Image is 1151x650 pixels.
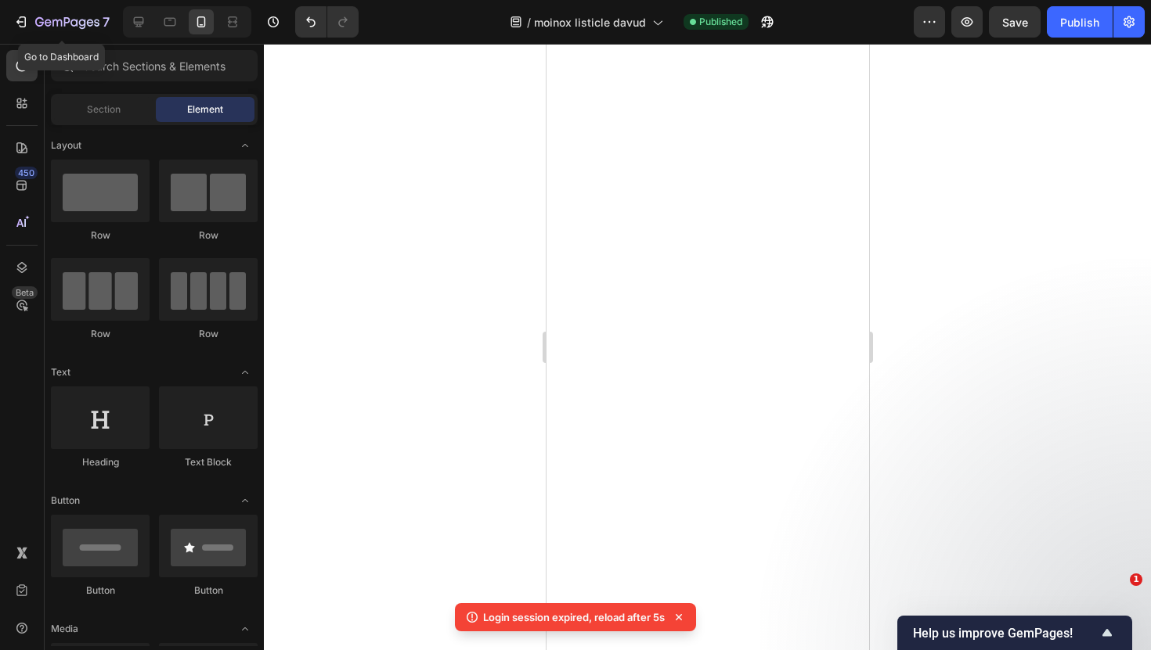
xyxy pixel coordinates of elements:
[913,626,1098,641] span: Help us improve GemPages!
[6,6,117,38] button: 7
[913,623,1117,642] button: Show survey - Help us improve GemPages!
[87,102,121,117] span: Section
[1098,597,1135,634] iframe: Intercom live chat
[159,327,258,341] div: Row
[159,228,258,242] div: Row
[233,488,258,513] span: Toggle open
[534,14,646,31] span: moinox listicle davud
[159,455,258,469] div: Text Block
[547,44,869,650] iframe: Design area
[1047,6,1113,38] button: Publish
[295,6,359,38] div: Undo/Redo
[51,455,150,469] div: Heading
[51,494,80,508] span: Button
[51,327,150,341] div: Row
[233,360,258,385] span: Toggle open
[51,584,150,598] div: Button
[51,50,258,81] input: Search Sections & Elements
[1060,14,1099,31] div: Publish
[51,138,81,153] span: Layout
[51,622,78,636] span: Media
[483,609,665,625] p: Login session expired, reload after 5s
[527,14,531,31] span: /
[989,6,1041,38] button: Save
[1130,573,1142,586] span: 1
[51,365,70,379] span: Text
[51,228,150,242] div: Row
[233,616,258,641] span: Toggle open
[103,13,110,31] p: 7
[159,584,258,598] div: Button
[699,15,742,29] span: Published
[12,286,38,299] div: Beta
[1002,16,1028,29] span: Save
[187,102,223,117] span: Element
[233,133,258,158] span: Toggle open
[15,167,38,179] div: 450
